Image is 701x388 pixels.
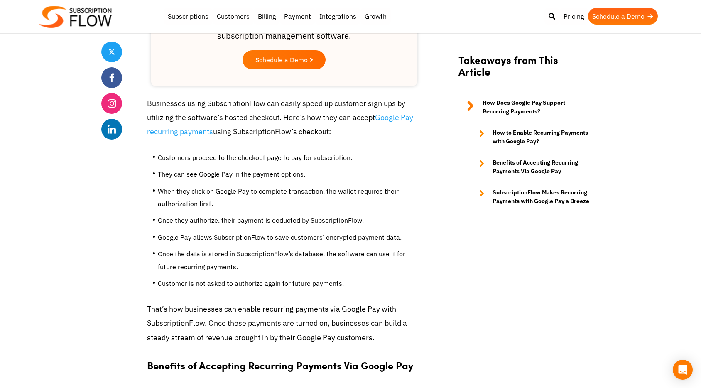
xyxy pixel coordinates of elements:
li: Customers proceed to the checkout page to pay for subscription. [158,151,421,168]
a: Schedule a Demo [588,8,658,25]
p: Businesses using SubscriptionFlow can easily speed up customer sign ups by utilizing the software... [147,96,421,139]
img: Subscriptionflow [39,6,112,28]
li: Google Pay allows SubscriptionFlow to save customers’ encrypted payment data. [158,231,421,248]
strong: How to Enable Recurring Payments with Google Pay? [493,128,591,146]
a: Payment [280,8,315,25]
div: Let us help your business grow with our powerful subscription management software. [168,17,400,50]
li: Customer is not asked to authorize again for future payments. [158,277,421,294]
span: Schedule a Demo [255,56,308,63]
a: Benefits of Accepting Recurring Payments Via Google Pay [471,158,591,176]
li: They can see Google Pay in the payment options. [158,168,421,184]
a: Subscriptions [164,8,213,25]
strong: SubscriptionFlow Makes Recurring Payments with Google Pay a Breeze [493,188,591,206]
a: How Does Google Pay Support Recurring Payments? [458,98,591,116]
li: Once the data is stored in SubscriptionFlow’s database, the software can use it for future recurr... [158,248,421,277]
a: SubscriptionFlow Makes Recurring Payments with Google Pay a Breeze [471,188,591,206]
div: Open Intercom Messenger [673,360,693,380]
p: That’s how businesses can enable recurring payments via Google Pay with SubscriptionFlow. Once th... [147,302,421,345]
a: Customers [213,8,254,25]
li: Once they authorize, their payment is deducted by SubscriptionFlow. [158,214,421,231]
h2: Takeaways from This Article [458,54,591,86]
a: Billing [254,8,280,25]
a: Integrations [315,8,360,25]
strong: How Does Google Pay Support Recurring Payments? [483,98,591,116]
a: Pricing [559,8,588,25]
strong: Benefits of Accepting Recurring Payments Via Google Pay [147,358,413,372]
strong: Benefits of Accepting Recurring Payments Via Google Pay [493,158,591,176]
a: How to Enable Recurring Payments with Google Pay? [471,128,591,146]
li: When they click on Google Pay to complete transaction, the wallet requires their authorization fi... [158,185,421,214]
a: Schedule a Demo [243,50,326,69]
a: Growth [360,8,391,25]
